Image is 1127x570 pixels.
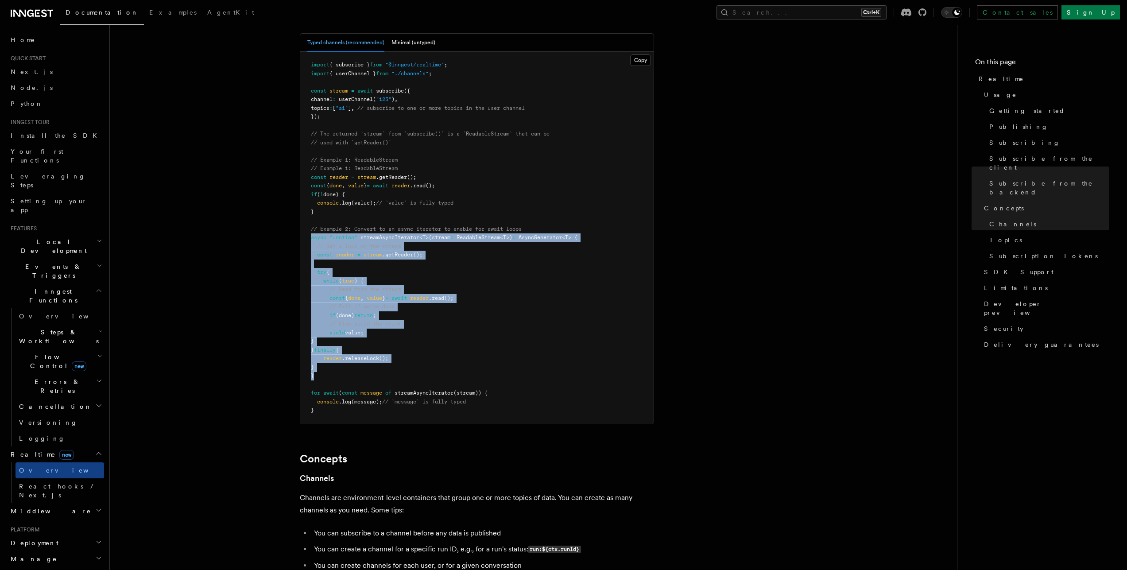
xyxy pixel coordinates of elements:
span: (); [407,174,416,180]
span: ({ [404,88,410,94]
div: Inngest Functions [7,308,104,446]
a: Documentation [60,3,144,25]
span: .log [339,200,351,206]
span: done) { [323,191,345,198]
a: Limitations [980,280,1109,296]
span: , [351,105,354,111]
button: Realtimenew [7,446,104,462]
span: Examples [149,9,197,16]
span: Local Development [7,237,97,255]
span: const [311,182,326,189]
span: , [360,295,364,301]
a: Overview [15,462,104,478]
span: Steps & Workflows [15,328,99,345]
span: console [317,399,339,405]
a: Setting up your app [7,193,104,218]
span: const [311,88,326,94]
span: const [329,295,345,301]
span: Subscription Tokens [989,252,1098,260]
span: Setting up your app [11,198,87,213]
span: message [360,390,382,396]
span: reader [391,182,410,189]
span: ) [391,96,395,102]
span: value; [345,330,364,336]
span: reader [329,174,348,180]
span: // Exit if we're done [329,303,395,310]
span: Logging [19,435,65,442]
span: Deployment [7,539,58,547]
a: Usage [980,87,1109,103]
span: : [450,234,453,240]
span: } [311,338,314,344]
span: ( [339,390,342,396]
a: Examples [144,3,202,24]
span: Overview [19,313,110,320]
a: Leveraging Steps [7,168,104,193]
button: Steps & Workflows [15,324,104,349]
a: Contact sales [977,5,1058,19]
span: userChannel [339,96,373,102]
span: .releaseLock [342,355,379,361]
span: streamAsyncIterator [360,234,419,240]
a: Your first Functions [7,143,104,168]
a: Install the SDK [7,128,104,143]
span: // used with `getReader()` [311,140,391,146]
a: Subscribing [986,135,1109,151]
span: await [357,88,373,94]
span: ; [429,70,432,77]
span: ( [373,96,376,102]
span: Home [11,35,35,44]
span: Realtime [979,74,1024,83]
a: Security [980,321,1109,337]
a: Realtime [975,71,1109,87]
span: async [311,234,326,240]
a: Subscribe from the backend [986,175,1109,200]
span: "@inngest/realtime" [385,62,444,68]
span: >(stream [426,234,450,240]
span: console [317,200,339,206]
span: if [311,191,317,198]
span: if [329,312,336,318]
span: "ai" [336,105,348,111]
span: true [342,278,354,284]
span: Developer preview [984,299,1109,317]
span: { [326,269,329,275]
a: Developer preview [980,296,1109,321]
button: Search...Ctrl+K [716,5,887,19]
span: // `message` is fully typed [382,399,466,405]
a: Sign Up [1061,5,1120,19]
span: T [503,234,506,240]
span: function* [329,234,357,240]
span: ( [317,191,320,198]
a: Python [7,96,104,112]
span: { userChannel } [329,70,376,77]
span: Errors & Retries [15,377,96,395]
span: < [500,234,503,240]
a: Overview [15,308,104,324]
span: }); [311,113,320,120]
span: return [354,312,373,318]
span: subscribe [376,88,404,94]
button: Cancellation [15,399,104,415]
a: Delivery guarantees [980,337,1109,353]
span: reader [323,355,342,361]
button: Events & Triggers [7,259,104,283]
a: Subscription Tokens [986,248,1109,264]
span: new [59,450,74,460]
span: } [311,209,314,215]
span: T [422,234,426,240]
span: Subscribe from the backend [989,179,1109,197]
span: (message); [351,399,382,405]
span: import [311,70,329,77]
a: Concepts [980,200,1109,216]
span: , [342,182,345,189]
span: = [385,295,388,301]
span: = [357,252,360,258]
span: Cancellation [15,402,92,411]
span: Node.js [11,84,53,91]
span: { [326,182,329,189]
button: Minimal (untyped) [391,34,435,52]
span: // Example 1: ReadableStream [311,165,398,171]
span: reader [410,295,429,301]
li: You can create a channel for a specific run ID, e.g., for a run's status: [311,543,654,556]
